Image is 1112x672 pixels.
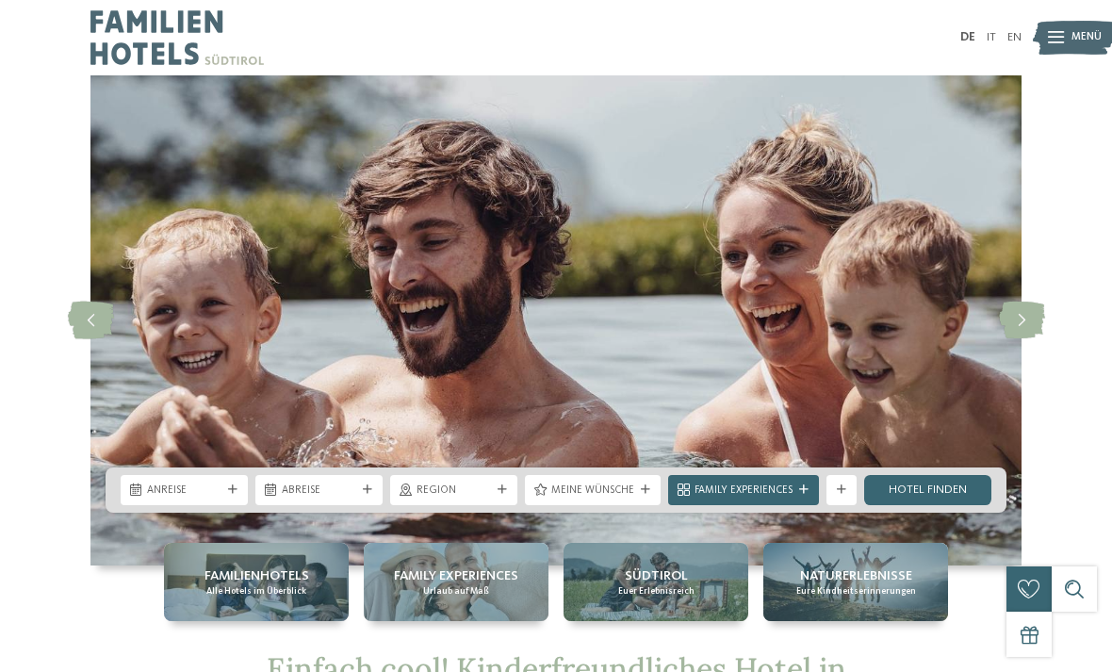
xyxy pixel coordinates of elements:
[618,585,695,598] span: Euer Erlebnisreich
[364,543,548,621] a: Kinderfreundliches Hotel in Südtirol mit Pool gesucht? Family Experiences Urlaub auf Maß
[164,543,349,621] a: Kinderfreundliches Hotel in Südtirol mit Pool gesucht? Familienhotels Alle Hotels im Überblick
[763,543,948,621] a: Kinderfreundliches Hotel in Südtirol mit Pool gesucht? Naturerlebnisse Eure Kindheitserinnerungen
[394,566,518,585] span: Family Experiences
[987,31,996,43] a: IT
[564,543,748,621] a: Kinderfreundliches Hotel in Südtirol mit Pool gesucht? Südtirol Euer Erlebnisreich
[147,484,221,499] span: Anreise
[960,31,975,43] a: DE
[800,566,912,585] span: Naturerlebnisse
[90,75,1022,565] img: Kinderfreundliches Hotel in Südtirol mit Pool gesucht?
[1007,31,1022,43] a: EN
[796,585,916,598] span: Eure Kindheitserinnerungen
[417,484,491,499] span: Region
[423,585,489,598] span: Urlaub auf Maß
[204,566,309,585] span: Familienhotels
[206,585,306,598] span: Alle Hotels im Überblick
[695,484,793,499] span: Family Experiences
[282,484,356,499] span: Abreise
[864,475,991,505] a: Hotel finden
[1071,30,1102,45] span: Menü
[551,484,634,499] span: Meine Wünsche
[625,566,688,585] span: Südtirol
